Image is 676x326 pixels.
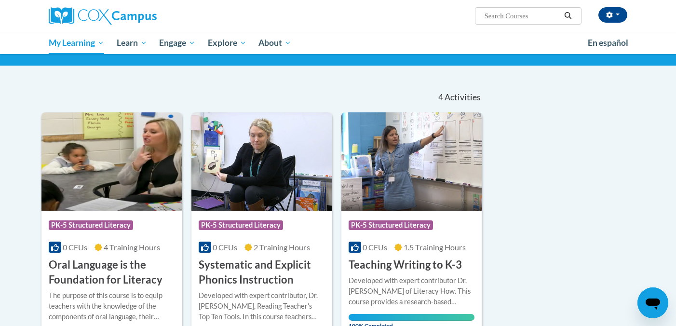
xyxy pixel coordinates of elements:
[202,32,253,54] a: Explore
[199,258,324,287] h3: Systematic and Explicit Phonics Instruction
[598,7,627,23] button: Account Settings
[213,243,237,252] span: 0 CEUs
[341,112,482,211] img: Course Logo
[581,33,635,53] a: En español
[349,314,474,321] div: Your progress
[404,243,466,252] span: 1.5 Training Hours
[42,32,110,54] a: My Learning
[153,32,202,54] a: Engage
[34,32,642,54] div: Main menu
[159,37,195,49] span: Engage
[561,10,575,22] button: Search
[49,220,133,230] span: PK-5 Structured Literacy
[208,37,246,49] span: Explore
[49,7,232,25] a: Cox Campus
[49,7,157,25] img: Cox Campus
[41,112,182,211] img: Course Logo
[484,10,561,22] input: Search Courses
[258,37,291,49] span: About
[588,38,628,48] span: En español
[49,258,175,287] h3: Oral Language is the Foundation for Literacy
[349,258,462,272] h3: Teaching Writing to K-3
[349,275,474,307] div: Developed with expert contributor Dr. [PERSON_NAME] of Literacy How. This course provides a resea...
[349,220,433,230] span: PK-5 Structured Literacy
[438,92,443,103] span: 4
[637,287,668,318] iframe: Button to launch messaging window
[199,290,324,322] div: Developed with expert contributor, Dr. [PERSON_NAME], Reading Teacher's Top Ten Tools. In this co...
[117,37,147,49] span: Learn
[110,32,153,54] a: Learn
[49,290,175,322] div: The purpose of this course is to equip teachers with the knowledge of the components of oral lang...
[254,243,310,252] span: 2 Training Hours
[63,243,87,252] span: 0 CEUs
[199,220,283,230] span: PK-5 Structured Literacy
[49,37,104,49] span: My Learning
[104,243,160,252] span: 4 Training Hours
[191,112,332,211] img: Course Logo
[445,92,481,103] span: Activities
[363,243,387,252] span: 0 CEUs
[253,32,298,54] a: About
